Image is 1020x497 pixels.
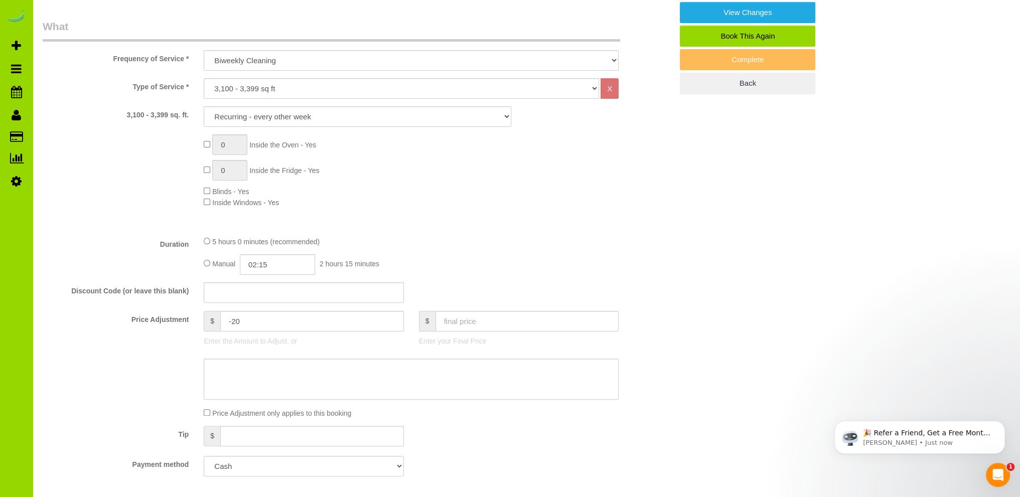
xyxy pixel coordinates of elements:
label: Type of Service * [35,78,196,92]
span: Inside the Oven - Yes [249,141,316,149]
label: Duration [35,236,196,249]
span: Price Adjustment only applies to this booking [212,409,351,417]
span: $ [419,311,435,332]
p: Enter your Final Price [419,336,619,346]
span: 1 [1006,463,1014,471]
input: final price [435,311,619,332]
span: $ [204,311,220,332]
span: Inside Windows - Yes [212,199,279,207]
p: Enter the Amount to Adjust, or [204,336,403,346]
legend: What [43,19,620,42]
img: Automaid Logo [6,10,26,24]
span: Manual [212,260,235,268]
label: 3,100 - 3,399 sq. ft. [35,106,196,120]
iframe: Intercom live chat [986,463,1010,487]
span: Inside the Fridge - Yes [249,167,319,175]
a: Book This Again [680,26,815,47]
label: Price Adjustment [35,311,196,324]
label: Discount Code (or leave this blank) [35,282,196,296]
label: Frequency of Service * [35,50,196,64]
iframe: Intercom notifications message [819,400,1020,470]
label: Payment method [35,456,196,469]
span: 2 hours 15 minutes [320,260,379,268]
a: Back [680,73,815,94]
label: Tip [35,426,196,439]
span: 5 hours 0 minutes (recommended) [212,238,320,246]
a: View Changes [680,2,815,23]
span: $ [204,426,220,446]
span: Blinds - Yes [212,188,249,196]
